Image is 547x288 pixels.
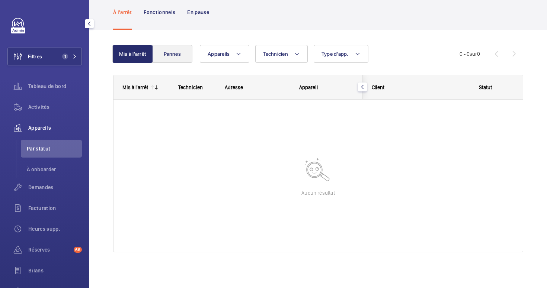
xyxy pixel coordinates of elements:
[28,103,82,111] span: Activités
[28,124,82,132] span: Appareils
[28,204,82,212] span: Facturation
[470,51,477,57] span: sur
[178,84,203,90] span: Technicien
[113,9,132,16] p: À l'arrêt
[460,51,480,56] span: 0 - 0 0
[314,45,368,63] button: Type d'app.
[122,84,148,90] div: Mis à l'arrêt
[255,45,308,63] button: Technicien
[208,51,230,57] span: Appareils
[152,45,192,63] button: Pannes
[263,51,288,57] span: Technicien
[144,9,175,16] p: Fonctionnels
[28,225,82,233] span: Heures supp.
[62,54,68,59] span: 1
[479,84,492,90] span: Statut
[372,84,384,90] span: Client
[28,53,42,60] span: Filtres
[28,184,82,191] span: Demandes
[28,246,71,253] span: Réserves
[112,45,153,63] button: Mis à l'arrêt
[187,9,209,16] p: En pause
[299,84,354,90] div: Appareil
[27,145,82,152] span: Par statut
[28,82,82,90] span: Tableau de bord
[225,84,243,90] span: Adresse
[74,247,82,253] span: 66
[200,45,249,63] button: Appareils
[7,48,82,65] button: Filtres1
[322,51,349,57] span: Type d'app.
[27,166,82,173] span: À onboarder
[28,267,82,274] span: Bilans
